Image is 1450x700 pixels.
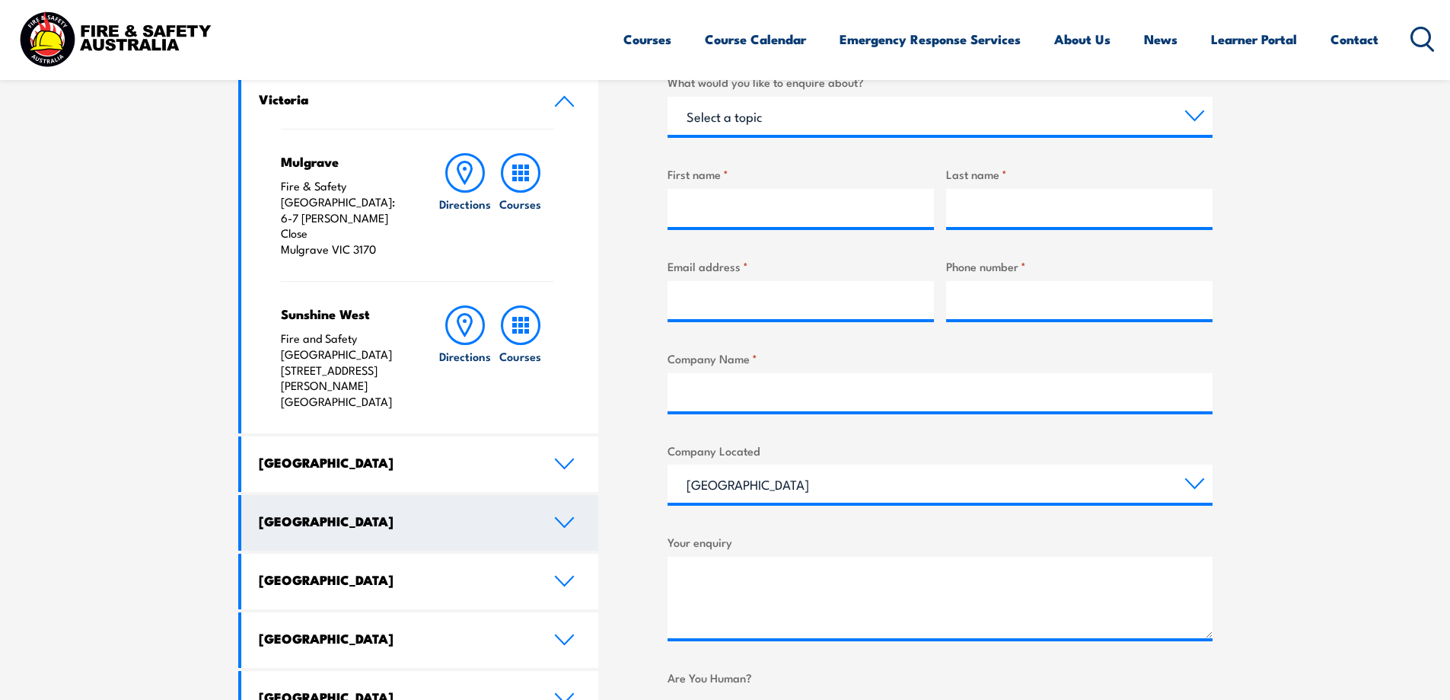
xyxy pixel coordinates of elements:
a: Directions [438,305,492,410]
h6: Directions [439,348,491,364]
label: First name [668,165,934,183]
h6: Courses [499,196,541,212]
a: [GEOGRAPHIC_DATA] [241,612,599,668]
a: Directions [438,153,492,257]
label: Email address [668,257,934,275]
h4: Mulgrave [281,153,408,170]
h6: Directions [439,196,491,212]
a: Contact [1330,19,1378,59]
h4: Sunshine West [281,305,408,322]
label: Company Located [668,442,1213,459]
a: Learner Portal [1211,19,1297,59]
a: Courses [493,153,548,257]
a: Courses [493,305,548,410]
a: Course Calendar [705,19,806,59]
a: [GEOGRAPHIC_DATA] [241,495,599,551]
label: What would you like to enquire about? [668,73,1213,91]
a: About Us [1054,19,1111,59]
h6: Courses [499,348,541,364]
a: Courses [623,19,671,59]
label: Last name [946,165,1213,183]
a: Emergency Response Services [840,19,1021,59]
label: Company Name [668,350,1213,367]
label: Are You Human? [668,669,1213,686]
a: [GEOGRAPHIC_DATA] [241,436,599,492]
h4: [GEOGRAPHIC_DATA] [259,571,531,588]
h4: [GEOGRAPHIC_DATA] [259,513,531,529]
a: Victoria [241,73,599,129]
p: Fire & Safety [GEOGRAPHIC_DATA]: 6-7 [PERSON_NAME] Close Mulgrave VIC 3170 [281,178,408,257]
h4: [GEOGRAPHIC_DATA] [259,630,531,647]
p: Fire and Safety [GEOGRAPHIC_DATA] [STREET_ADDRESS][PERSON_NAME] [GEOGRAPHIC_DATA] [281,331,408,410]
h4: [GEOGRAPHIC_DATA] [259,454,531,471]
label: Your enquiry [668,533,1213,551]
a: News [1144,19,1178,59]
label: Phone number [946,257,1213,275]
h4: Victoria [259,91,531,107]
a: [GEOGRAPHIC_DATA] [241,554,599,609]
